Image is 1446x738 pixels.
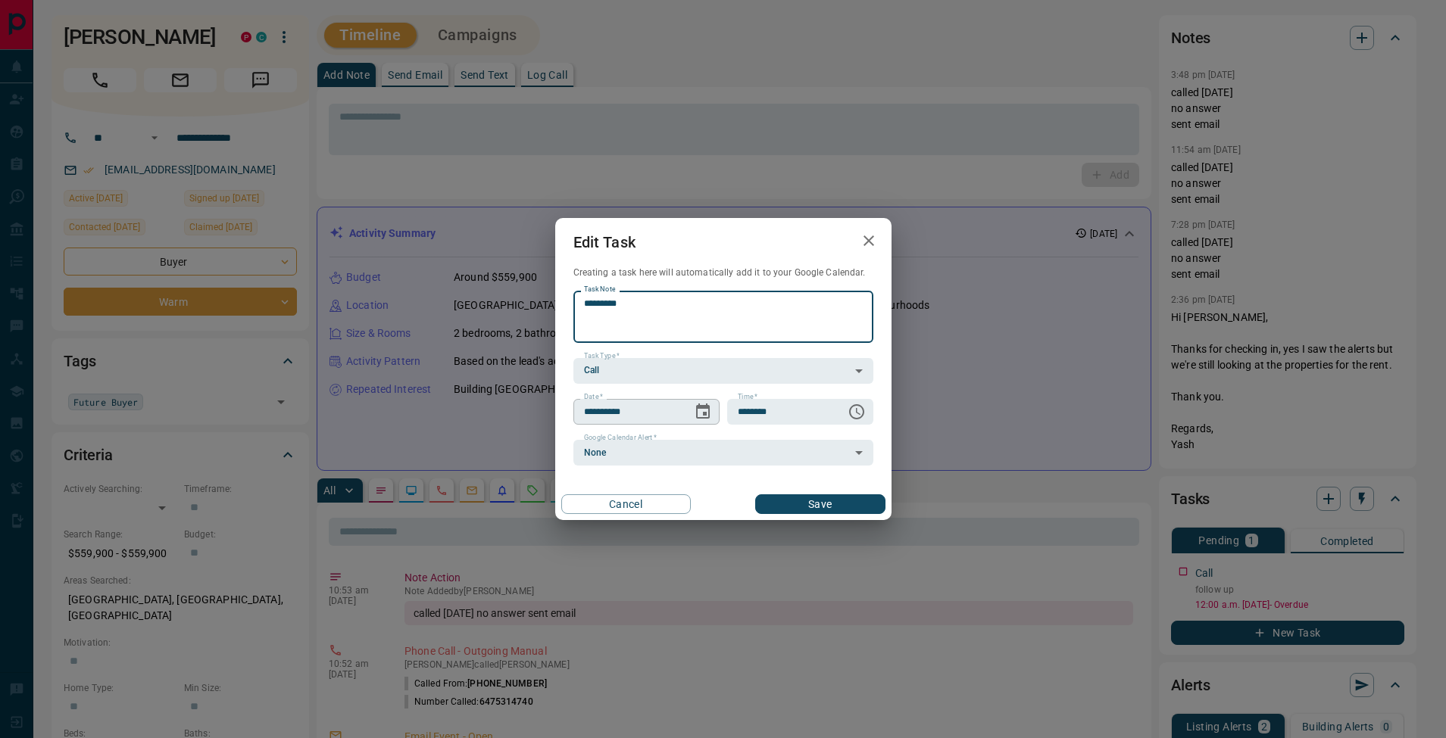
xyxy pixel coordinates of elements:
[573,266,873,279] p: Creating a task here will automatically add it to your Google Calendar.
[555,218,654,266] h2: Edit Task
[584,392,603,402] label: Date
[688,397,718,427] button: Choose date, selected date is Aug 13, 2025
[561,494,691,514] button: Cancel
[584,285,615,294] label: Task Note
[584,351,620,361] label: Task Type
[573,358,873,384] div: Call
[755,494,885,514] button: Save
[738,392,757,402] label: Time
[573,440,873,466] div: None
[842,397,872,427] button: Choose time, selected time is 12:00 AM
[584,433,657,443] label: Google Calendar Alert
